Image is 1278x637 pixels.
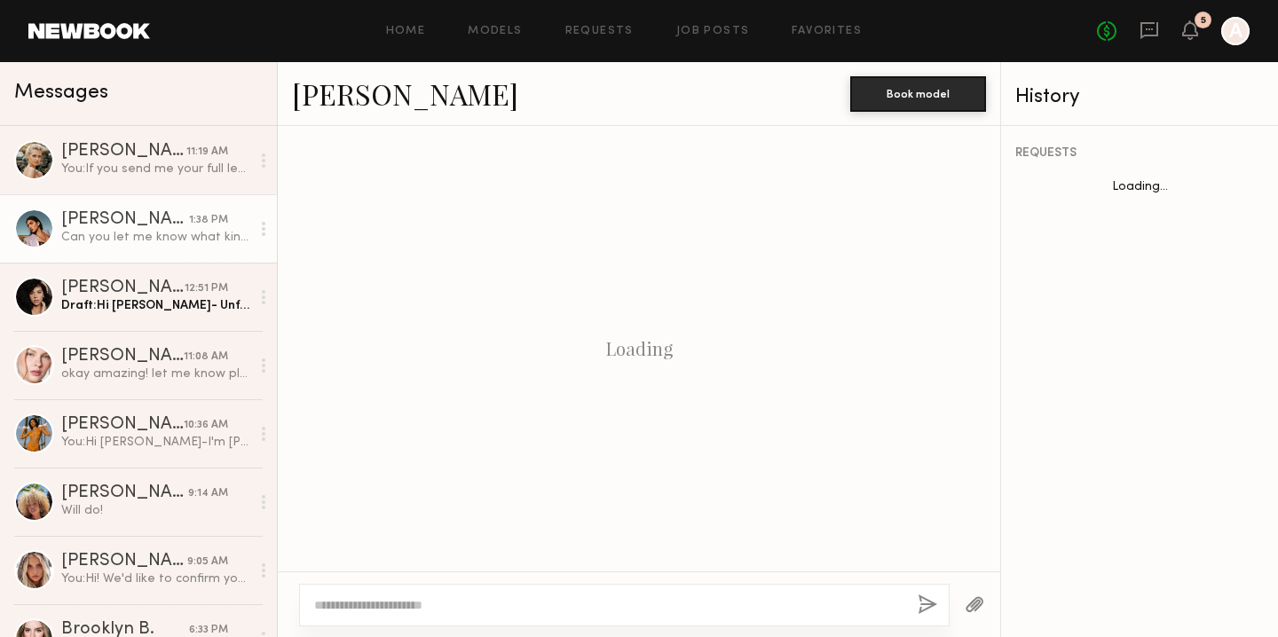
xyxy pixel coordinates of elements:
div: Loading... [1001,181,1278,193]
div: 5 [1201,16,1206,26]
div: 11:19 AM [186,144,228,161]
a: Requests [565,26,634,37]
a: Book model [850,85,986,100]
div: [PERSON_NAME] [61,143,186,161]
div: okay amazing! let me know please 🫶🏼🫶🏼 [61,366,250,382]
span: Messages [14,83,108,103]
div: [PERSON_NAME] [61,279,185,297]
div: 11:08 AM [184,349,228,366]
div: Will do! [61,502,250,519]
div: [PERSON_NAME] [61,416,184,434]
div: 9:14 AM [188,485,228,502]
div: 10:36 AM [184,417,228,434]
button: Book model [850,76,986,112]
div: 12:51 PM [185,280,228,297]
div: [PERSON_NAME] [61,211,189,229]
div: You: If you send me your full legal name and email, I can send an NDA and then I'll be able to sh... [61,161,250,177]
a: Job Posts [676,26,750,37]
div: Draft: Hi [PERSON_NAME]- Unfortunately we only have $900 for this budget. T he VC will be super e... [61,297,250,314]
a: Favorites [792,26,862,37]
a: Models [468,26,522,37]
a: [PERSON_NAME] [292,75,518,113]
div: History [1015,87,1264,107]
div: 9:05 AM [187,554,228,570]
div: [PERSON_NAME] [61,553,187,570]
div: Loading [606,338,673,359]
div: Can you let me know what kind of brand it is? Is it for jewelry, makeup or clothes? [61,229,250,246]
div: REQUESTS [1015,147,1264,160]
div: [PERSON_NAME] [61,484,188,502]
div: [PERSON_NAME] [61,348,184,366]
a: Home [386,26,426,37]
div: You: Hi [PERSON_NAME]-I'm [PERSON_NAME] and I'm a producer for a digital marketing agency. We hav... [61,434,250,451]
div: You: Hi! We'd like to confirm you for 9/22 for 8.5 hours at $900 rate. Can you let me know if you... [61,570,250,587]
div: 1:38 PM [189,212,228,229]
a: A [1221,17,1250,45]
